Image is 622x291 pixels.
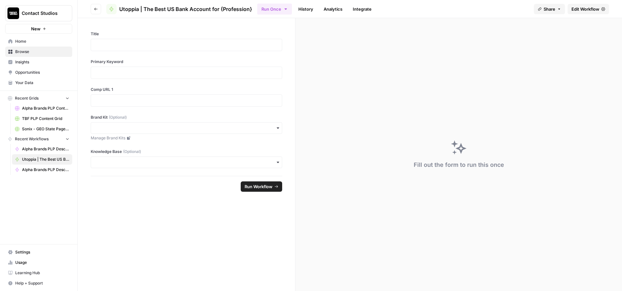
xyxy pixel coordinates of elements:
[12,113,72,124] a: TBF PLP Content Grid
[15,70,69,75] span: Opportunities
[294,4,317,14] a: History
[119,5,252,13] span: Utoppia | The Best US Bank Account for {Profession}
[257,4,292,15] button: Run Once
[7,7,19,19] img: Contact Studios Logo
[91,114,282,120] label: Brand Kit
[5,278,72,288] button: Help + Support
[91,135,282,141] a: Manage Brand Kits
[544,6,555,12] span: Share
[91,59,282,65] label: Primary Keyword
[22,146,69,152] span: Alpha Brands PLP Descriptions (v2)
[5,78,72,88] a: Your Data
[123,149,141,155] span: (Optional)
[12,165,72,175] a: Alpha Brands PLP Descriptions (v2) LONG TEXT
[12,124,72,134] a: Sonix - GEO State Pages Grid
[245,183,272,190] span: Run Workflow
[12,144,72,154] a: Alpha Brands PLP Descriptions (v2)
[91,149,282,155] label: Knowledge Base
[15,260,69,265] span: Usage
[5,134,72,144] button: Recent Workflows
[5,36,72,47] a: Home
[5,47,72,57] a: Browse
[15,270,69,276] span: Learning Hub
[571,6,599,12] span: Edit Workflow
[106,4,252,14] a: Utoppia | The Best US Bank Account for {Profession}
[15,249,69,255] span: Settings
[15,49,69,55] span: Browse
[12,154,72,165] a: Utoppia | The Best US Bank Account for {Profession}
[15,280,69,286] span: Help + Support
[22,167,69,173] span: Alpha Brands PLP Descriptions (v2) LONG TEXT
[568,4,609,14] a: Edit Workflow
[5,5,72,21] button: Workspace: Contact Studios
[15,38,69,44] span: Home
[22,126,69,132] span: Sonix - GEO State Pages Grid
[22,105,69,111] span: Alpha Brands PLP Content Grid
[414,160,504,169] div: Fill out the form to run this once
[15,59,69,65] span: Insights
[5,67,72,78] a: Opportunities
[15,80,69,86] span: Your Data
[31,26,40,32] span: New
[109,114,127,120] span: (Optional)
[91,31,282,37] label: Title
[12,103,72,113] a: Alpha Brands PLP Content Grid
[5,93,72,103] button: Recent Grids
[241,181,282,192] button: Run Workflow
[22,156,69,162] span: Utoppia | The Best US Bank Account for {Profession}
[534,4,565,14] button: Share
[5,24,72,34] button: New
[349,4,375,14] a: Integrate
[22,116,69,122] span: TBF PLP Content Grid
[22,10,61,16] span: Contact Studios
[91,87,282,92] label: Comp URL 1
[5,268,72,278] a: Learning Hub
[15,136,49,142] span: Recent Workflows
[5,57,72,67] a: Insights
[5,247,72,257] a: Settings
[5,257,72,268] a: Usage
[320,4,346,14] a: Analytics
[15,95,39,101] span: Recent Grids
